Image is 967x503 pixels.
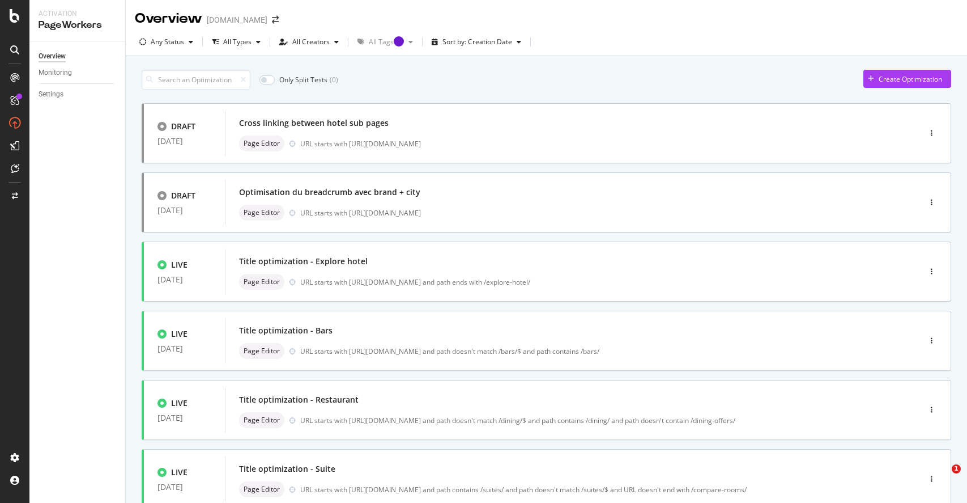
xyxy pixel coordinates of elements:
div: Optimisation du breadcrumb avec brand + city [239,187,420,198]
div: LIVE [171,328,188,340]
div: PageWorkers [39,19,116,32]
div: Cross linking between hotel sub pages [239,117,389,129]
div: [DATE] [157,483,211,492]
div: Overview [135,9,202,28]
span: Page Editor [244,140,280,147]
div: LIVE [171,467,188,478]
a: Settings [39,88,117,100]
div: Activation [39,9,116,19]
div: ( 0 ) [330,75,338,84]
div: Any Status [151,39,184,45]
div: All Types [223,39,252,45]
div: LIVE [171,398,188,409]
div: neutral label [239,481,284,497]
span: Page Editor [244,209,280,216]
iframe: Intercom live chat [928,464,956,492]
div: neutral label [239,274,284,290]
div: neutral label [239,136,284,151]
div: LIVE [171,259,188,270]
div: URL starts with [URL][DOMAIN_NAME] and path doesn't match /dining/$ and path contains /dining/ an... [300,416,872,425]
div: URL starts with [URL][DOMAIN_NAME] and path contains /suites/ and path doesn't match /suites/$ an... [300,485,872,494]
span: 1 [952,464,961,474]
span: Page Editor [244,417,280,424]
div: DRAFT [171,121,195,132]
button: Create Optimization [863,70,951,88]
div: Title optimization - Restaurant [239,394,359,405]
div: neutral label [239,343,284,359]
input: Search an Optimization [142,70,250,90]
div: Create Optimization [879,74,942,84]
div: arrow-right-arrow-left [272,16,279,24]
button: All Creators [275,33,343,51]
div: [DATE] [157,413,211,422]
div: Settings [39,88,63,100]
div: [DATE] [157,344,211,353]
div: URL starts with [URL][DOMAIN_NAME] [300,139,872,149]
div: URL starts with [URL][DOMAIN_NAME] [300,208,872,218]
div: [DOMAIN_NAME] [207,14,267,26]
div: neutral label [239,412,284,428]
div: [DATE] [157,206,211,215]
div: Overview [39,50,66,62]
div: Sort by: Creation Date [442,39,512,45]
div: Title optimization - Explore hotel [239,256,368,267]
button: Sort by: Creation Date [427,33,526,51]
div: URL starts with [URL][DOMAIN_NAME] and path ends with /explore-hotel/ [300,277,872,287]
button: Any Status [135,33,198,51]
div: neutral label [239,205,284,221]
button: All Types [207,33,265,51]
div: [DATE] [157,275,211,284]
div: Monitoring [39,67,72,79]
button: All TagsTooltip anchor [353,33,418,51]
a: Overview [39,50,117,62]
a: Monitoring [39,67,117,79]
div: Only Split Tests [279,75,327,84]
div: Title optimization - Suite [239,463,335,475]
span: Page Editor [244,486,280,493]
span: Page Editor [244,348,280,354]
div: All Creators [292,39,330,45]
div: Title optimization - Bars [239,325,333,336]
span: Page Editor [244,278,280,285]
div: DRAFT [171,190,195,201]
div: [DATE] [157,137,211,146]
div: All Tags [369,39,404,45]
div: Tooltip anchor [394,36,404,47]
div: URL starts with [URL][DOMAIN_NAME] and path doesn't match /bars/$ and path contains /bars/ [300,346,872,356]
